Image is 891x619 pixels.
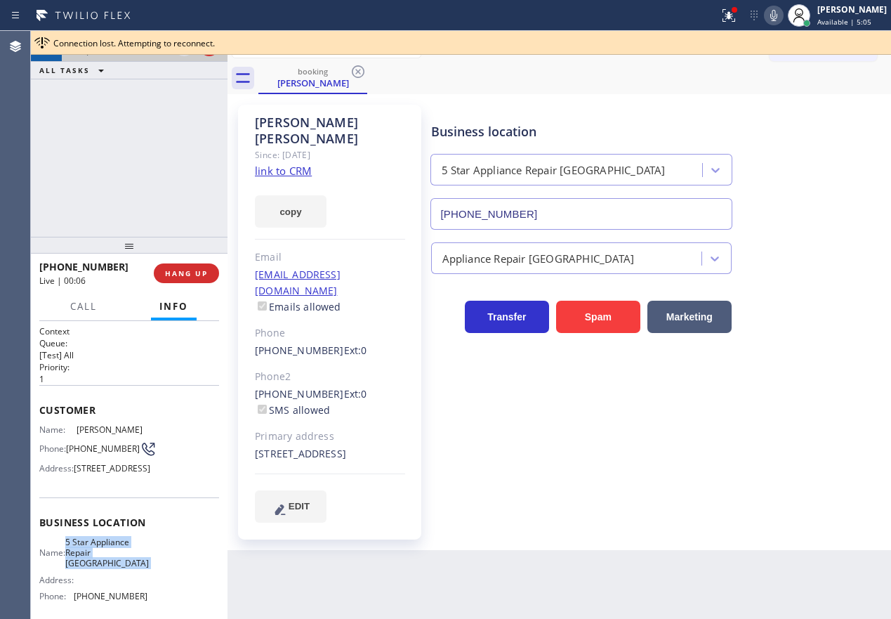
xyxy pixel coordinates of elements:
a: [PHONE_NUMBER] [255,387,344,400]
input: Phone Number [430,198,732,230]
span: Phone: [39,591,74,601]
button: Spam [556,301,640,333]
h1: Context [39,325,219,337]
div: Appliance Repair [GEOGRAPHIC_DATA] [442,250,635,266]
span: Live | 00:06 [39,275,86,287]
a: [EMAIL_ADDRESS][DOMAIN_NAME] [255,268,341,297]
span: Available | 5:05 [817,17,871,27]
span: Ext: 0 [344,387,367,400]
span: HANG UP [165,268,208,278]
span: Phone: [39,443,66,454]
span: [PHONE_NUMBER] [66,443,140,454]
div: [PERSON_NAME] [PERSON_NAME] [255,115,405,147]
button: Marketing [647,301,732,333]
div: Since: [DATE] [255,147,405,163]
span: [STREET_ADDRESS] [74,463,150,474]
span: Address: [39,463,74,474]
a: link to CRM [255,164,312,178]
span: 5 Star Appliance Repair [GEOGRAPHIC_DATA] [65,537,149,569]
span: Name: [39,547,65,558]
button: HANG UP [154,263,219,283]
span: Business location [39,516,219,529]
span: Connection lost. Attempting to reconnect. [53,37,215,49]
input: SMS allowed [258,405,267,414]
div: booking [260,66,366,77]
div: 5 Star Appliance Repair [GEOGRAPHIC_DATA] [442,162,666,178]
div: [STREET_ADDRESS] [255,446,405,462]
h2: Priority: [39,361,219,373]
div: [PERSON_NAME] [817,4,887,15]
div: Phone2 [255,369,405,385]
button: copy [255,195,326,228]
input: Emails allowed [258,301,267,311]
button: Mute [764,6,784,25]
div: Primary address [255,429,405,445]
div: Brent Evans [260,63,366,93]
button: ALL TASKS [31,62,118,79]
p: 1 [39,373,219,385]
div: Business location [431,122,732,141]
span: [PHONE_NUMBER] [74,591,147,601]
button: Transfer [465,301,549,333]
span: Customer [39,403,219,417]
span: [PHONE_NUMBER] [39,260,128,273]
a: [PHONE_NUMBER] [255,344,344,357]
h2: Queue: [39,337,219,349]
button: EDIT [255,490,326,523]
label: Emails allowed [255,300,341,313]
span: Call [70,300,97,313]
span: Info [159,300,188,313]
div: Email [255,249,405,266]
button: Info [151,293,197,320]
span: [PERSON_NAME] [77,424,147,435]
div: [PERSON_NAME] [260,77,366,89]
label: SMS allowed [255,403,330,417]
span: Name: [39,424,77,435]
span: EDIT [289,501,310,512]
span: ALL TASKS [39,65,90,75]
p: [Test] All [39,349,219,361]
div: Phone [255,325,405,341]
span: Address: [39,575,77,585]
button: Call [62,293,105,320]
span: Ext: 0 [344,344,367,357]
